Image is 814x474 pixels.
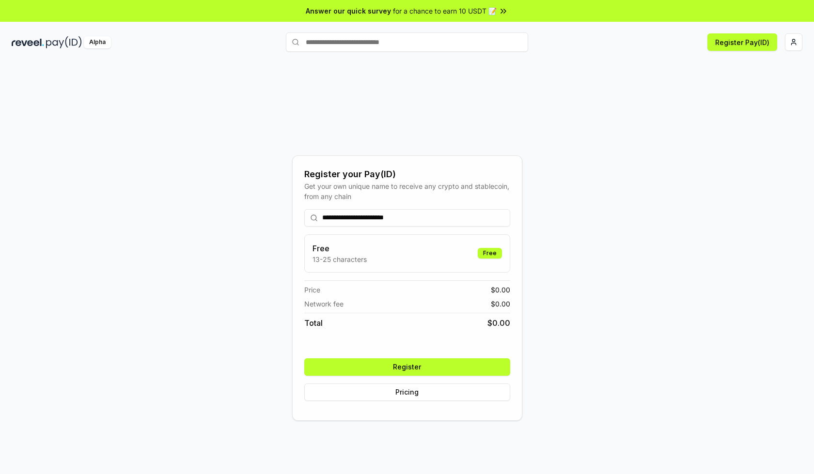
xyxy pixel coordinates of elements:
button: Register Pay(ID) [707,33,777,51]
img: pay_id [46,36,82,48]
img: reveel_dark [12,36,44,48]
span: $ 0.00 [491,285,510,295]
span: Total [304,317,323,329]
span: Answer our quick survey [306,6,391,16]
span: Network fee [304,299,344,309]
p: 13-25 characters [313,254,367,264]
button: Pricing [304,383,510,401]
div: Register your Pay(ID) [304,168,510,181]
span: $ 0.00 [487,317,510,329]
span: for a chance to earn 10 USDT 📝 [393,6,497,16]
span: Price [304,285,320,295]
div: Free [478,248,502,259]
h3: Free [313,243,367,254]
button: Register [304,358,510,376]
div: Alpha [84,36,111,48]
span: $ 0.00 [491,299,510,309]
div: Get your own unique name to receive any crypto and stablecoin, from any chain [304,181,510,201]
